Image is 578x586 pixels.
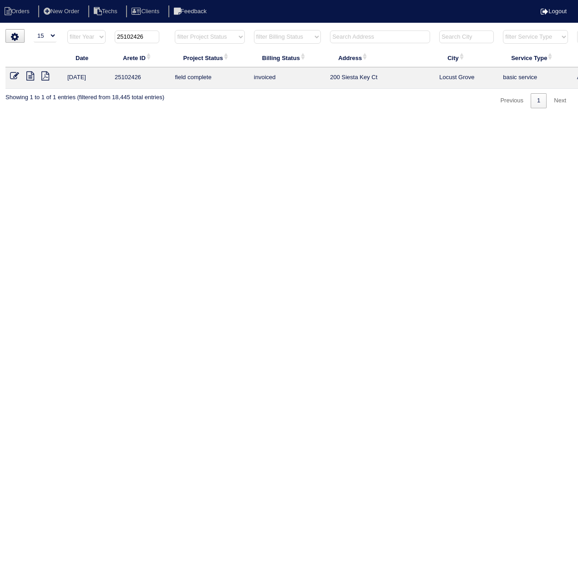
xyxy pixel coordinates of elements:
li: Clients [126,5,167,18]
a: 1 [531,93,547,108]
td: [DATE] [63,67,110,89]
a: Previous [494,93,530,108]
input: Search ID [115,30,159,43]
li: New Order [38,5,86,18]
td: field complete [170,67,249,89]
td: Locust Grove [435,67,498,89]
td: 200 Siesta Key Ct [325,67,435,89]
a: Techs [88,8,125,15]
div: Showing 1 to 1 of 1 entries (filtered from 18,445 total entries) [5,89,164,101]
td: basic service [498,67,572,89]
li: Techs [88,5,125,18]
a: Logout [541,8,567,15]
td: 25102426 [110,67,170,89]
a: Clients [126,8,167,15]
a: New Order [38,8,86,15]
th: Billing Status: activate to sort column ascending [249,48,325,67]
a: Next [548,93,573,108]
input: Search City [439,30,494,43]
th: Service Type: activate to sort column ascending [498,48,572,67]
input: Search Address [330,30,430,43]
th: Project Status: activate to sort column ascending [170,48,249,67]
th: Date [63,48,110,67]
td: invoiced [249,67,325,89]
th: Arete ID: activate to sort column ascending [110,48,170,67]
li: Feedback [168,5,214,18]
th: City: activate to sort column ascending [435,48,498,67]
th: Address: activate to sort column ascending [325,48,435,67]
